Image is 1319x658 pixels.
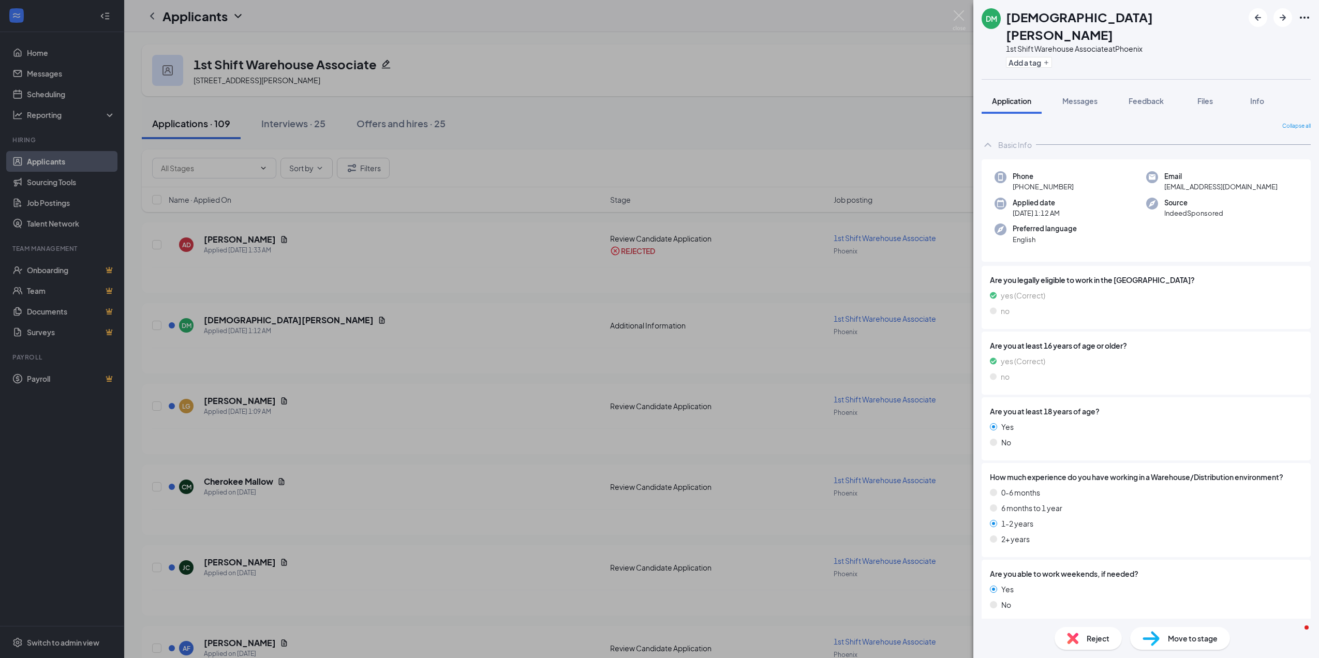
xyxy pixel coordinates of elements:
div: Basic Info [998,140,1032,150]
span: 2+ years [1001,533,1030,545]
span: Are you at least 16 years of age or older? [990,340,1302,351]
span: 6 months to 1 year [1001,502,1062,514]
span: [PHONE_NUMBER] [1013,182,1074,192]
span: [DATE] 1:12 AM [1013,208,1060,218]
span: English [1013,234,1077,245]
svg: Ellipses [1298,11,1311,24]
span: Are you legally eligible to work in the [GEOGRAPHIC_DATA]? [990,274,1302,286]
span: 1-2 years [1001,518,1033,529]
div: 1st Shift Warehouse Associate at Phoenix [1006,43,1243,54]
span: Are you at least 18 years of age? [990,406,1100,417]
button: ArrowRight [1273,8,1292,27]
span: Feedback [1129,96,1164,106]
span: Email [1164,171,1278,182]
h1: [DEMOGRAPHIC_DATA][PERSON_NAME] [1006,8,1243,43]
span: Phone [1013,171,1074,182]
span: Are you able to work weekends, if needed? [990,568,1138,579]
span: Messages [1062,96,1098,106]
div: DM [986,13,997,24]
span: How much experience do you have working in a Warehouse/Distribution environment? [990,471,1283,483]
span: Application [992,96,1031,106]
span: No [1001,599,1011,610]
span: 0-6 months [1001,487,1040,498]
button: ArrowLeftNew [1249,8,1267,27]
span: IndeedSponsored [1164,208,1223,218]
span: no [1001,371,1010,382]
svg: ChevronUp [982,139,994,151]
span: Collapse all [1282,122,1311,130]
span: No [1001,437,1011,448]
iframe: Intercom live chat [1284,623,1309,648]
span: [EMAIL_ADDRESS][DOMAIN_NAME] [1164,182,1278,192]
svg: ArrowRight [1277,11,1289,24]
span: no [1001,305,1010,317]
span: Files [1197,96,1213,106]
span: Move to stage [1168,633,1218,644]
span: Yes [1001,584,1014,595]
span: Reject [1087,633,1109,644]
span: yes (Correct) [1001,290,1045,301]
button: PlusAdd a tag [1006,57,1052,68]
svg: ArrowLeftNew [1252,11,1264,24]
span: Preferred language [1013,223,1077,234]
svg: Plus [1043,59,1049,66]
span: Source [1164,198,1223,208]
span: Yes [1001,421,1014,432]
span: Info [1250,96,1264,106]
span: yes (Correct) [1001,355,1045,367]
span: Applied date [1013,198,1060,208]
